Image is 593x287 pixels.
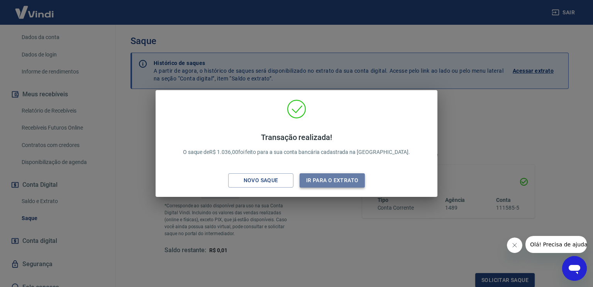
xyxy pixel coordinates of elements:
iframe: Mensagem da empresa [525,236,587,253]
iframe: Fechar mensagem [507,237,522,253]
div: Novo saque [234,176,288,185]
iframe: Botão para abrir a janela de mensagens [562,256,587,281]
button: Ir para o extrato [300,173,365,188]
button: Novo saque [228,173,293,188]
span: Olá! Precisa de ajuda? [5,5,65,12]
h4: Transação realizada! [183,133,410,142]
p: O saque de R$ 1.036,00 foi feito para a sua conta bancária cadastrada na [GEOGRAPHIC_DATA]. [183,133,410,156]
